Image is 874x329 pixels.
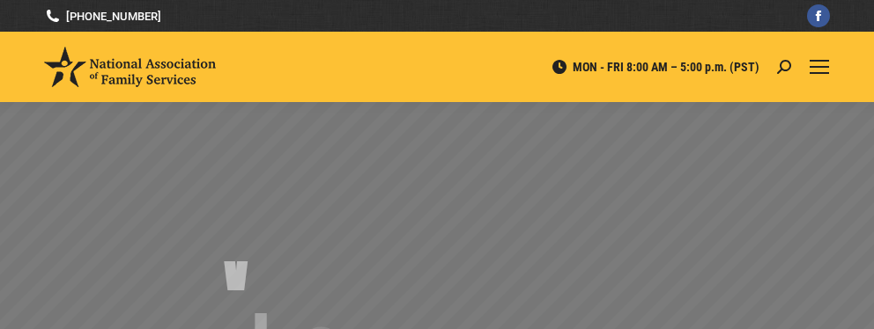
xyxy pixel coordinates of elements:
span: MON - FRI 8:00 AM – 5:00 p.m. (PST) [551,59,759,75]
a: Mobile menu icon [809,56,830,77]
img: National Association of Family Services [44,47,216,87]
div: V [219,225,253,296]
a: Facebook page opens in new window [807,4,830,27]
a: [PHONE_NUMBER] [44,8,161,25]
